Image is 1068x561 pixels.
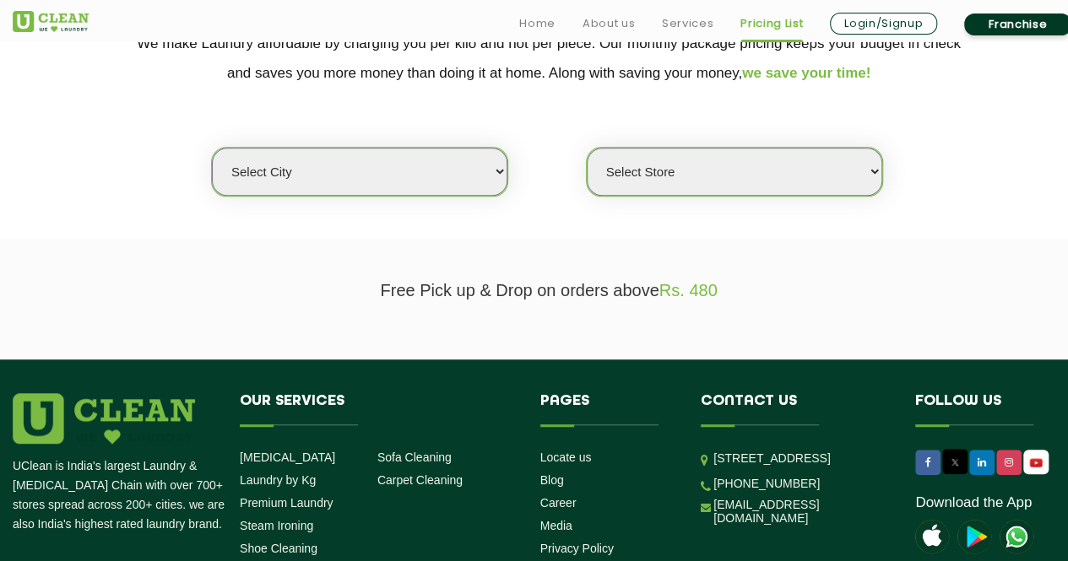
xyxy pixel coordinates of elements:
a: Download the App [915,494,1032,511]
span: we save your time! [742,65,870,81]
a: Privacy Policy [540,542,614,555]
h4: Pages [540,393,676,425]
p: [STREET_ADDRESS] [713,449,890,468]
a: [PHONE_NUMBER] [713,477,820,490]
a: Locate us [540,450,592,464]
a: Shoe Cleaning [240,542,317,555]
a: Home [519,13,556,34]
a: Sofa Cleaning [377,450,452,464]
span: Rs. 480 [659,281,718,299]
a: Career [540,496,577,510]
a: About us [583,13,635,34]
h4: Follow us [915,393,1064,425]
a: Login/Signup [830,13,937,35]
a: Laundry by Kg [240,473,316,487]
a: Pricing List [740,13,803,34]
img: UClean Laundry and Dry Cleaning [1000,520,1033,553]
a: [EMAIL_ADDRESS][DOMAIN_NAME] [713,498,890,525]
img: UClean Laundry and Dry Cleaning [1025,454,1047,472]
img: logo.png [13,393,195,444]
a: Media [540,519,572,532]
img: playstoreicon.png [957,520,991,553]
a: [MEDICAL_DATA] [240,450,335,464]
img: apple-icon.png [915,520,949,553]
p: UClean is India's largest Laundry & [MEDICAL_DATA] Chain with over 700+ stores spread across 200+... [13,456,227,534]
a: Premium Laundry [240,496,333,510]
a: Carpet Cleaning [377,473,463,487]
h4: Our Services [240,393,515,425]
a: Blog [540,473,564,487]
a: Steam Ironing [240,519,313,532]
h4: Contact us [701,393,890,425]
img: UClean Laundry and Dry Cleaning [13,11,89,32]
a: Services [662,13,713,34]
